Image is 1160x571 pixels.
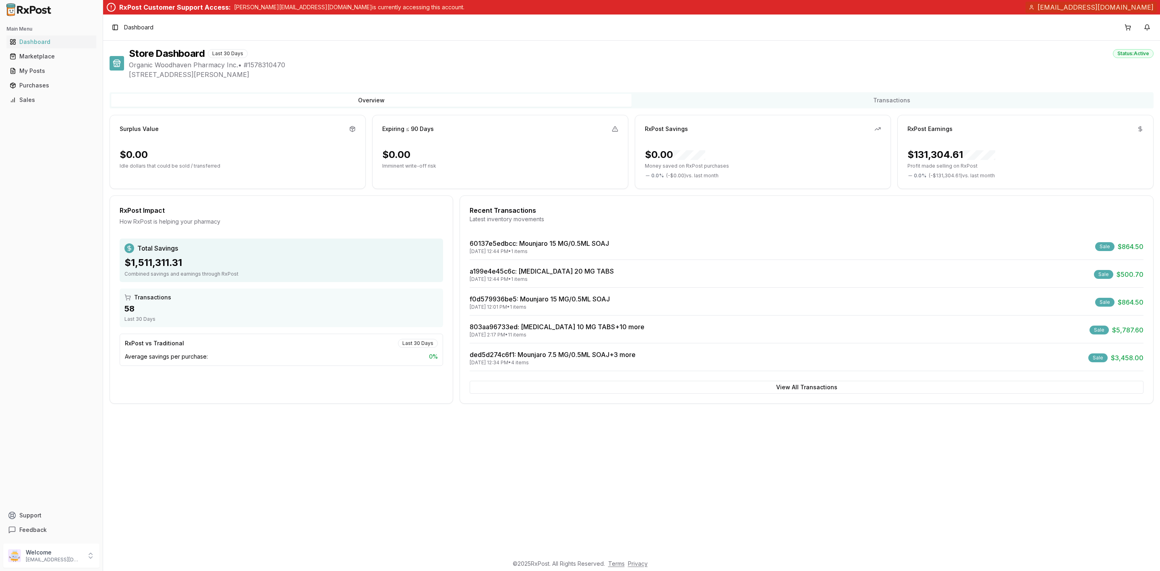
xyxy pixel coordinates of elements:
[8,549,21,562] img: User avatar
[124,271,438,277] div: Combined savings and earnings through RxPost
[3,50,99,63] button: Marketplace
[470,323,644,331] a: 803aa96733ed: [MEDICAL_DATA] 10 MG TABS+10 more
[3,79,99,92] button: Purchases
[645,148,705,161] div: $0.00
[1088,353,1108,362] div: Sale
[119,2,231,12] div: RxPost Customer Support Access:
[3,508,99,523] button: Support
[6,78,96,93] a: Purchases
[470,359,636,366] div: [DATE] 12:34 PM • 4 items
[124,256,438,269] div: $1,511,311.31
[6,35,96,49] a: Dashboard
[129,70,1154,79] span: [STREET_ADDRESS][PERSON_NAME]
[125,339,184,347] div: RxPost vs Traditional
[1095,242,1114,251] div: Sale
[470,351,636,359] a: ded5d274c6f1: Mounjaro 7.5 MG/0.5ML SOAJ+3 more
[628,560,648,567] a: Privacy
[120,125,159,133] div: Surplus Value
[19,526,47,534] span: Feedback
[1094,270,1113,279] div: Sale
[907,163,1143,169] p: Profit made selling on RxPost
[1111,353,1143,363] span: $3,458.00
[10,38,93,46] div: Dashboard
[645,125,688,133] div: RxPost Savings
[470,206,1143,215] div: Recent Transactions
[429,353,438,361] span: 0 %
[666,172,719,179] span: ( - $0.00 ) vs. last month
[651,172,664,179] span: 0.0 %
[608,560,625,567] a: Terms
[3,93,99,106] button: Sales
[1112,325,1143,335] span: $5,787.60
[3,523,99,537] button: Feedback
[6,49,96,64] a: Marketplace
[470,215,1143,223] div: Latest inventory movements
[470,276,614,282] div: [DATE] 12:44 PM • 1 items
[26,548,82,556] p: Welcome
[124,316,438,322] div: Last 30 Days
[26,556,82,563] p: [EMAIL_ADDRESS][DOMAIN_NAME]
[120,218,443,226] div: How RxPost is helping your pharmacy
[6,26,96,32] h2: Main Menu
[208,49,248,58] div: Last 30 Days
[111,94,632,107] button: Overview
[1090,326,1109,334] div: Sale
[234,3,464,11] p: [PERSON_NAME][EMAIL_ADDRESS][DOMAIN_NAME] is currently accessing this account.
[382,163,618,169] p: Imminent write-off risk
[470,248,609,255] div: [DATE] 12:44 PM • 1 items
[134,293,171,301] span: Transactions
[125,353,208,361] span: Average savings per purchase:
[470,304,610,310] div: [DATE] 12:01 PM • 1 items
[470,239,609,247] a: 60137e5edbcc: Mounjaro 15 MG/0.5ML SOAJ
[10,96,93,104] div: Sales
[10,67,93,75] div: My Posts
[382,148,410,161] div: $0.00
[6,64,96,78] a: My Posts
[1113,49,1154,58] div: Status: Active
[1038,2,1154,12] span: [EMAIL_ADDRESS][DOMAIN_NAME]
[124,23,153,31] nav: breadcrumb
[382,125,434,133] div: Expiring ≤ 90 Days
[1118,242,1143,251] span: $864.50
[914,172,926,179] span: 0.0 %
[10,81,93,89] div: Purchases
[907,148,995,161] div: $131,304.61
[124,23,153,31] span: Dashboard
[3,35,99,48] button: Dashboard
[470,295,610,303] a: f0d579936be5: Mounjaro 15 MG/0.5ML SOAJ
[120,206,443,215] div: RxPost Impact
[1118,297,1143,307] span: $864.50
[470,381,1143,394] button: View All Transactions
[929,172,995,179] span: ( - $131,304.61 ) vs. last month
[129,47,205,60] h1: Store Dashboard
[137,243,178,253] span: Total Savings
[470,267,614,275] a: a199e4e45c6c: [MEDICAL_DATA] 20 MG TABS
[120,148,148,161] div: $0.00
[10,52,93,60] div: Marketplace
[632,94,1152,107] button: Transactions
[3,64,99,77] button: My Posts
[129,60,1154,70] span: Organic Woodhaven Pharmacy Inc. • # 1578310470
[907,125,953,133] div: RxPost Earnings
[398,339,438,348] div: Last 30 Days
[1095,298,1114,307] div: Sale
[120,163,356,169] p: Idle dollars that could be sold / transferred
[3,3,55,16] img: RxPost Logo
[470,332,644,338] div: [DATE] 2:17 PM • 11 items
[6,93,96,107] a: Sales
[645,163,881,169] p: Money saved on RxPost purchases
[124,303,438,314] div: 58
[1116,270,1143,279] span: $500.70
